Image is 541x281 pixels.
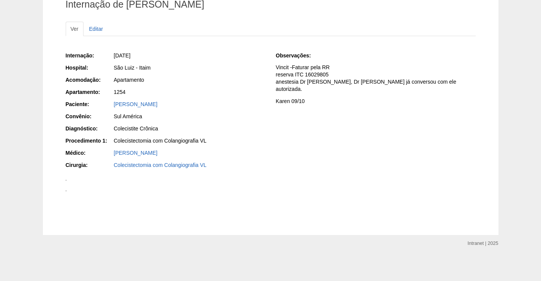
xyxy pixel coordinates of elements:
[114,113,265,120] div: Sul América
[66,52,113,59] div: Internação:
[66,100,113,108] div: Paciente:
[66,88,113,96] div: Apartamento:
[114,137,265,144] div: Colecistectomia com Colangiografia VL
[114,101,158,107] a: [PERSON_NAME]
[66,22,84,36] a: Ver
[66,149,113,157] div: Médico:
[84,22,108,36] a: Editar
[276,98,475,105] p: Karen 09/10
[66,76,113,84] div: Acomodação:
[66,64,113,71] div: Hospital:
[66,137,113,144] div: Procedimento 1:
[114,125,265,132] div: Colecistite Crônica
[66,113,113,120] div: Convênio:
[114,64,265,71] div: São Luiz - Itaim
[276,64,475,93] p: Vincit -Faturar pela RR reserva ITC 16029805 anestesia Dr [PERSON_NAME], Dr [PERSON_NAME] já conv...
[114,150,158,156] a: [PERSON_NAME]
[114,88,265,96] div: 1254
[276,52,323,59] div: Observações:
[66,125,113,132] div: Diagnóstico:
[114,162,207,168] a: Colecistectomia com Colangiografia VL
[66,161,113,169] div: Cirurgia:
[114,52,131,59] span: [DATE]
[468,240,498,247] div: Intranet | 2025
[114,76,265,84] div: Apartamento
